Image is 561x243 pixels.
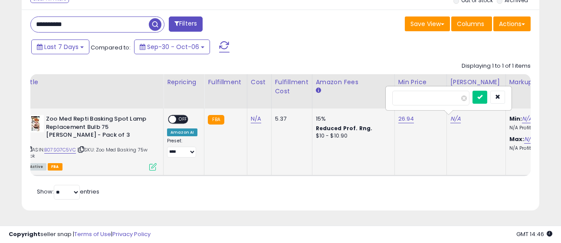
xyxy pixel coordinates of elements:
a: 26.94 [398,115,414,123]
button: Filters [169,16,203,32]
b: Reduced Prof. Rng. [316,125,373,132]
span: Columns [457,20,484,28]
a: Terms of Use [74,230,111,238]
span: Show: entries [37,187,99,196]
b: Min: [509,115,522,123]
b: Zoo Med Repti Basking Spot Lamp Replacement Bulb 75 [PERSON_NAME] - Pack of 3 [46,115,151,141]
div: Displaying 1 to 1 of 1 items [462,62,531,70]
div: 15% [316,115,388,123]
a: Privacy Policy [112,230,151,238]
a: N/A [251,115,261,123]
div: Amazon AI [167,128,197,136]
div: Preset: [167,138,197,158]
b: Max: [509,135,525,143]
div: seller snap | | [9,230,151,239]
button: Actions [493,16,531,31]
span: FBA [48,163,62,171]
a: N/A [522,115,532,123]
div: Fulfillment [208,78,243,87]
div: Min Price [398,78,443,87]
a: B07SG7C5VC [44,146,76,154]
span: | SKU: Zoo Med Basking 75w 3pk [26,146,148,159]
span: Last 7 Days [44,43,79,51]
button: Save View [405,16,450,31]
div: ASIN: [26,115,157,170]
strong: Copyright [9,230,40,238]
span: All listings currently available for purchase on Amazon [26,163,46,171]
div: Cost [251,78,268,87]
span: OFF [176,116,190,123]
span: 2025-10-14 14:46 GMT [516,230,552,238]
div: 5.37 [275,115,305,123]
img: 41enarAvBuL._SL40_.jpg [26,115,44,132]
span: Sep-30 - Oct-06 [147,43,199,51]
button: Last 7 Days [31,39,89,54]
a: N/A [450,115,461,123]
div: Amazon Fees [316,78,391,87]
div: Fulfillment Cost [275,78,308,96]
small: FBA [208,115,224,125]
div: Title [24,78,160,87]
a: N/A [524,135,535,144]
div: Repricing [167,78,200,87]
button: Sep-30 - Oct-06 [134,39,210,54]
span: Compared to: [91,43,131,52]
small: Amazon Fees. [316,87,321,95]
button: Columns [451,16,492,31]
div: [PERSON_NAME] [450,78,502,87]
div: $10 - $10.90 [316,132,388,140]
